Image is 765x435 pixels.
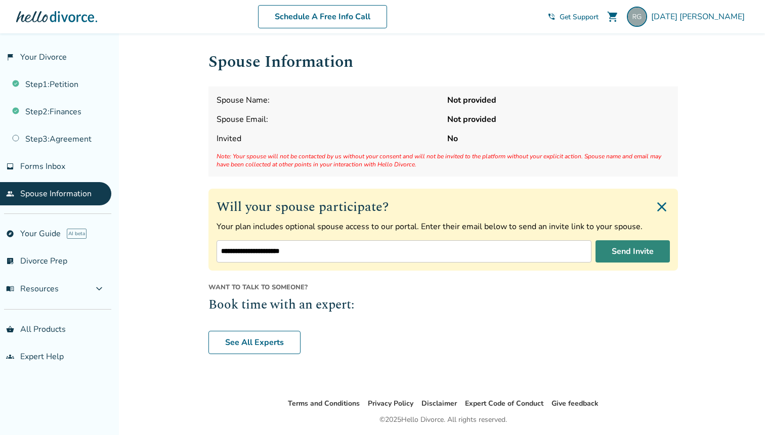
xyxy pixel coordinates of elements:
[547,12,599,22] a: phone_in_talkGet Support
[6,285,14,293] span: menu_book
[447,114,670,125] strong: Not provided
[208,296,678,315] h2: Book time with an expert:
[217,221,670,232] p: Your plan includes optional spouse access to our portal. Enter their email below to send an invit...
[93,283,105,295] span: expand_more
[217,152,670,168] span: Note: Your spouse will not be contacted by us without your consent and will not be invited to the...
[208,331,301,354] a: See All Experts
[6,230,14,238] span: explore
[651,11,749,22] span: [DATE] [PERSON_NAME]
[379,414,507,426] div: © 2025 Hello Divorce. All rights reserved.
[6,190,14,198] span: people
[447,133,670,144] strong: No
[596,240,670,263] button: Send Invite
[258,5,387,28] a: Schedule A Free Info Call
[67,229,87,239] span: AI beta
[627,7,647,27] img: raja.gangopadhya@gmail.com
[421,398,457,410] li: Disclaimer
[217,197,670,217] h2: Will your spouse participate?
[208,283,678,292] span: Want to talk to someone?
[6,283,59,294] span: Resources
[208,50,678,74] h1: Spouse Information
[217,114,439,125] span: Spouse Email:
[6,162,14,170] span: inbox
[607,11,619,23] span: shopping_cart
[368,399,413,408] a: Privacy Policy
[6,353,14,361] span: groups
[560,12,599,22] span: Get Support
[654,199,670,215] img: Close invite form
[20,161,65,172] span: Forms Inbox
[465,399,543,408] a: Expert Code of Conduct
[547,13,556,21] span: phone_in_talk
[6,53,14,61] span: flag_2
[447,95,670,106] strong: Not provided
[6,257,14,265] span: list_alt_check
[217,95,439,106] span: Spouse Name:
[551,398,599,410] li: Give feedback
[714,386,765,435] iframe: Chat Widget
[288,399,360,408] a: Terms and Conditions
[217,133,439,144] span: Invited
[6,325,14,333] span: shopping_basket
